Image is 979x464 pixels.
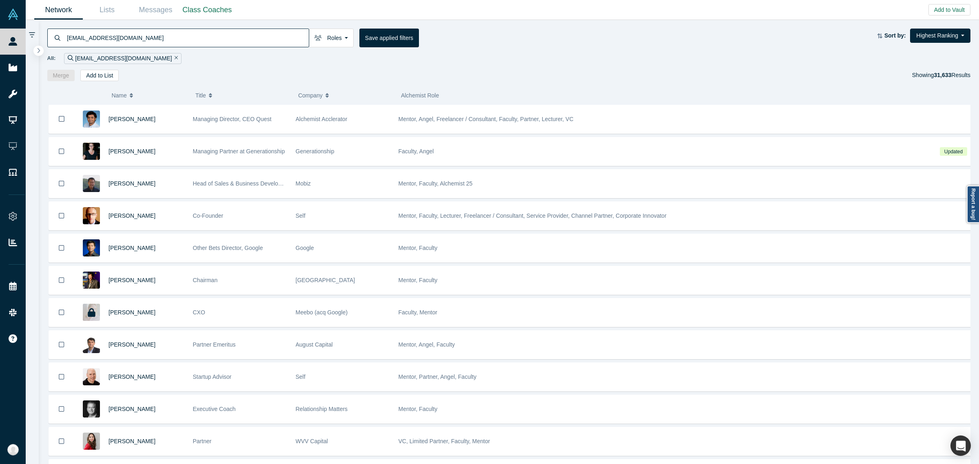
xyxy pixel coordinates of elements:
span: Managing Partner at Generationship [193,148,285,155]
a: [PERSON_NAME] [109,406,155,412]
div: Showing [912,70,970,81]
button: Merge [47,70,75,81]
span: Mentor, Angel, Faculty [399,341,455,348]
span: Results [934,72,970,78]
span: All: [47,54,56,62]
img: Adam Frankl's Profile Image [83,368,100,385]
button: Bookmark [49,331,74,359]
button: Bookmark [49,395,74,423]
button: Company [298,87,392,104]
span: Self [296,212,306,219]
button: Bookmark [49,202,74,230]
button: Bookmark [49,427,74,455]
span: [PERSON_NAME] [109,373,155,380]
img: Vivek Mehra's Profile Image [83,336,100,353]
a: [PERSON_NAME] [109,212,155,219]
span: Alchemist Role [401,92,439,99]
a: [PERSON_NAME] [109,180,155,187]
span: Relationship Matters [296,406,348,412]
button: Bookmark [49,266,74,294]
img: Timothy Chou's Profile Image [83,272,100,289]
img: Kristine Ortaliz's Account [7,444,19,455]
img: Alchemist Vault Logo [7,9,19,20]
span: August Capital [296,341,333,348]
input: Search by name, title, company, summary, expertise, investment criteria or topics of focus [66,28,309,47]
button: Save applied filters [359,29,419,47]
span: Self [296,373,306,380]
button: Bookmark [49,170,74,198]
a: Messages [131,0,180,20]
span: Meebo (acq Google) [296,309,348,316]
strong: Sort by: [884,32,906,39]
span: Title [195,87,206,104]
span: WVV Capital [296,438,328,444]
span: Faculty, Angel [399,148,434,155]
a: Class Coaches [180,0,235,20]
span: Name [111,87,126,104]
img: Robert Winder's Profile Image [83,207,100,224]
span: Mentor, Partner, Angel, Faculty [399,373,476,380]
span: Google [296,245,314,251]
a: [PERSON_NAME] [109,277,155,283]
a: Report a bug! [967,186,979,223]
span: Alchemist Acclerator [296,116,348,122]
img: Rachel Chalmers's Profile Image [83,143,100,160]
span: Company [298,87,323,104]
span: Updated [940,147,967,156]
div: [EMAIL_ADDRESS][DOMAIN_NAME] [64,53,182,64]
span: Other Bets Director, Google [193,245,263,251]
span: Mentor, Faculty [399,277,438,283]
button: Bookmark [49,234,74,262]
button: Roles [309,29,354,47]
span: Executive Coach [193,406,236,412]
span: Partner [193,438,212,444]
span: Mentor, Faculty, Lecturer, Freelancer / Consultant, Service Provider, Channel Partner, Corporate ... [399,212,667,219]
button: Bookmark [49,137,74,166]
img: Steven Kan's Profile Image [83,239,100,256]
button: Add to Vault [928,4,970,15]
span: Mentor, Faculty [399,406,438,412]
span: Head of Sales & Business Development (interim) [193,180,317,187]
button: Add to List [80,70,119,81]
span: Startup Advisor [193,373,232,380]
button: Bookmark [49,298,74,327]
a: Network [34,0,83,20]
img: Danielle D'Agostaro's Profile Image [83,433,100,450]
img: Carl Orthlieb's Profile Image [83,400,100,418]
span: Faculty, Mentor [399,309,437,316]
span: Partner Emeritus [193,341,236,348]
span: Mobiz [296,180,311,187]
span: Managing Director, CEO Quest [193,116,272,122]
span: Chairman [193,277,218,283]
img: Gnani Palanikumar's Profile Image [83,110,100,128]
a: [PERSON_NAME] [109,341,155,348]
a: [PERSON_NAME] [109,438,155,444]
span: [GEOGRAPHIC_DATA] [296,277,355,283]
button: Title [195,87,290,104]
button: Bookmark [49,363,74,391]
span: Mentor, Faculty [399,245,438,251]
span: Mentor, Faculty, Alchemist 25 [399,180,473,187]
a: [PERSON_NAME] [109,309,155,316]
span: Co-Founder [193,212,224,219]
button: Remove Filter [172,54,178,63]
span: Generationship [296,148,334,155]
a: [PERSON_NAME] [109,116,155,122]
a: [PERSON_NAME] [109,245,155,251]
button: Bookmark [49,105,74,133]
a: Lists [83,0,131,20]
strong: 31,633 [934,72,951,78]
a: [PERSON_NAME] [109,148,155,155]
button: Name [111,87,187,104]
span: VC, Limited Partner, Faculty, Mentor [399,438,490,444]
